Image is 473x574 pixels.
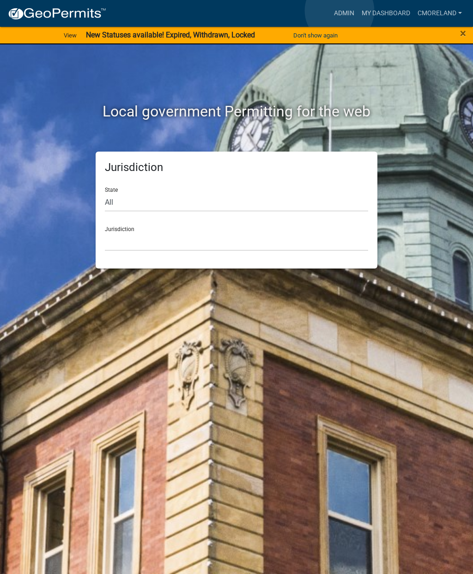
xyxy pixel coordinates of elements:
[358,5,414,22] a: My Dashboard
[330,5,358,22] a: Admin
[290,28,341,43] button: Don't show again
[414,5,466,22] a: cmoreland
[460,27,466,40] span: ×
[105,161,368,174] h5: Jurisdiction
[86,31,255,39] strong: New Statuses available! Expired, Withdrawn, Locked
[22,103,451,120] h2: Local government Permitting for the web
[60,28,80,43] a: View
[460,28,466,39] button: Close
